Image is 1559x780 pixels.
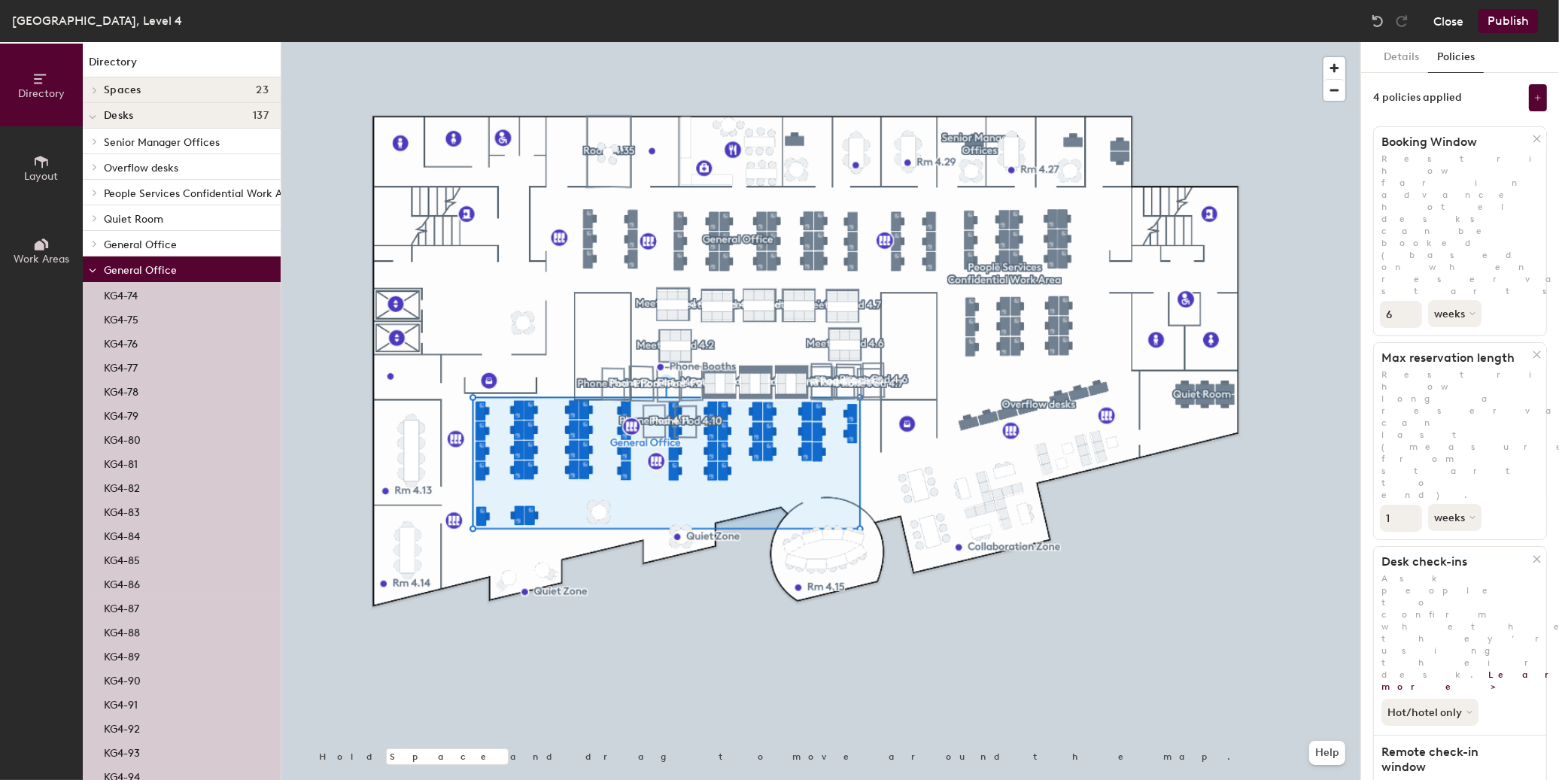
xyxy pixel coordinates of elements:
[104,162,178,175] span: Overflow desks
[104,574,140,591] p: KG4-86
[104,309,138,326] p: KG4-75
[1370,14,1385,29] img: Undo
[1374,554,1533,569] h1: Desk check-ins
[1381,699,1478,726] button: Hot/hotel only
[25,170,59,183] span: Layout
[1433,9,1463,33] button: Close
[104,550,140,567] p: KG4-85
[256,84,269,96] span: 23
[104,136,220,149] span: Senior Manager Offices
[104,357,138,375] p: KG4-77
[104,238,177,251] span: General Office
[1428,42,1484,73] button: Policies
[104,478,140,495] p: KG4-82
[14,253,69,266] span: Work Areas
[104,187,298,200] span: People Services Confidential Work Area
[12,11,182,30] div: [GEOGRAPHIC_DATA], Level 4
[1478,9,1538,33] button: Publish
[104,598,139,615] p: KG4-87
[1428,300,1482,327] button: weeks
[104,742,140,760] p: KG4-93
[1374,745,1533,775] h1: Remote check-in window
[104,405,138,423] p: KG4-79
[1374,153,1546,297] p: Restrict how far in advance hotel desks can be booked (based on when reservation starts).
[18,87,65,100] span: Directory
[104,622,140,639] p: KG4-88
[104,333,138,351] p: KG4-76
[1375,42,1428,73] button: Details
[104,264,177,277] span: General Office
[1428,504,1482,531] button: weeks
[253,110,269,122] span: 137
[104,646,140,663] p: KG4-89
[104,526,140,543] p: KG4-84
[104,670,141,687] p: KG4-90
[1309,741,1345,765] button: Help
[104,502,140,519] p: KG4-83
[104,694,138,712] p: KG4-91
[1374,135,1533,150] h1: Booking Window
[104,110,133,122] span: Desks
[104,84,141,96] span: Spaces
[104,429,141,447] p: KG4-80
[1374,351,1533,366] h1: Max reservation length
[1394,14,1409,29] img: Redo
[83,54,281,77] h1: Directory
[104,381,138,399] p: KG4-78
[104,718,140,736] p: KG4-92
[104,454,138,471] p: KG4-81
[1373,92,1462,104] div: 4 policies applied
[1374,369,1546,501] p: Restrict how long a reservation can last (measured from start to end).
[104,213,163,226] span: Quiet Room
[104,285,138,302] p: KG4-74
